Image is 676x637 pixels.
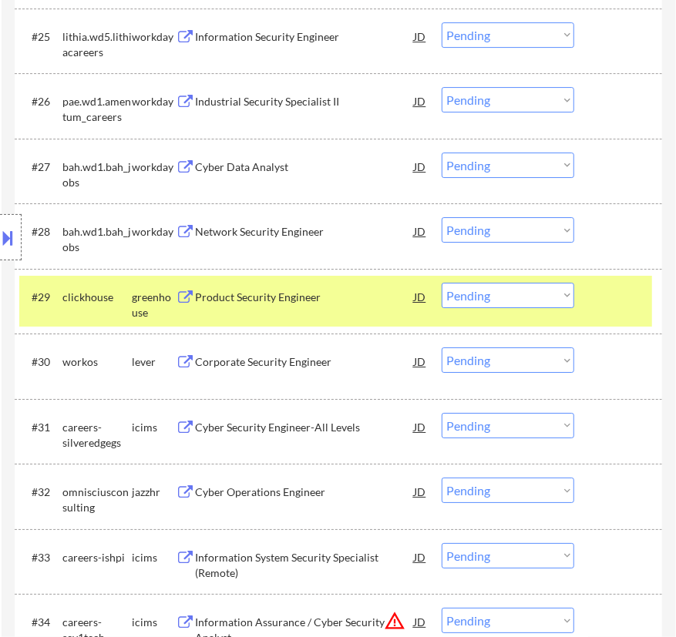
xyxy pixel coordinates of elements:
div: Network Security Engineer [195,224,414,240]
div: JD [412,217,427,245]
div: JD [412,87,427,115]
button: warning_amber [384,610,405,632]
div: JD [412,608,427,635]
div: Cyber Operations Engineer [195,484,414,500]
div: JD [412,347,427,375]
div: Cyber Data Analyst [195,159,414,175]
div: Information Security Engineer [195,29,414,45]
div: icims [132,550,176,565]
div: JD [412,543,427,571]
div: JD [412,153,427,180]
div: lithia.wd5.lithiacareers [62,29,132,59]
div: JD [412,478,427,505]
div: Industrial Security Specialist II [195,94,414,109]
div: JD [412,283,427,310]
div: Corporate Security Engineer [195,354,414,370]
div: icims [132,420,176,435]
div: #31 [32,420,50,435]
div: icims [132,615,176,630]
div: Product Security Engineer [195,290,414,305]
div: JD [412,413,427,441]
div: Information System Security Specialist (Remote) [195,550,414,580]
div: #32 [32,484,50,500]
div: omnisciusconsulting [62,484,132,515]
div: #34 [32,615,50,630]
div: JD [412,22,427,50]
div: careers-silveredgegs [62,420,132,450]
div: jazzhr [132,484,176,500]
div: careers-ishpi [62,550,132,565]
div: Cyber Security Engineer-All Levels [195,420,414,435]
div: #25 [32,29,50,45]
div: workday [132,29,176,45]
div: #33 [32,550,50,565]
